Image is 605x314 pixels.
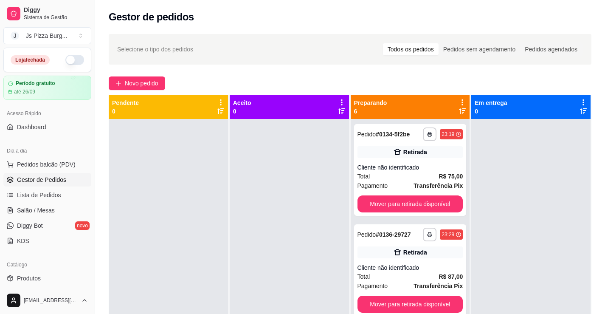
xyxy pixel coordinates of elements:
span: Produtos [17,274,41,283]
strong: # 0136-29727 [376,231,411,238]
div: Todos os pedidos [383,43,439,55]
span: Diggy [24,6,88,14]
div: Dia a dia [3,144,91,158]
article: Período gratuito [16,80,55,87]
button: Select a team [3,27,91,44]
p: 0 [475,107,507,116]
a: Gestor de Pedidos [3,173,91,187]
button: Pedidos balcão (PDV) [3,158,91,171]
div: Retirada [403,248,427,257]
a: Lista de Pedidos [3,188,91,202]
div: Loja fechada [11,55,50,65]
div: Retirada [403,148,427,156]
div: Cliente não identificado [357,163,463,172]
div: Acesso Rápido [3,107,91,120]
span: Pagamento [357,181,388,190]
p: Aceito [233,99,251,107]
div: Cliente não identificado [357,263,463,272]
p: Pendente [112,99,139,107]
span: plus [115,80,121,86]
button: Alterar Status [65,55,84,65]
p: 0 [233,107,251,116]
a: Produtos [3,272,91,285]
span: Total [357,172,370,181]
a: Salão / Mesas [3,204,91,217]
h2: Gestor de pedidos [109,10,194,24]
div: 23:19 [442,131,454,138]
span: Pedido [357,231,376,238]
strong: R$ 87,00 [439,273,463,280]
span: KDS [17,237,29,245]
span: Salão / Mesas [17,206,55,215]
span: Sistema de Gestão [24,14,88,21]
span: J [11,31,19,40]
span: Dashboard [17,123,46,131]
span: Pedido [357,131,376,138]
div: Pedidos sem agendamento [439,43,520,55]
button: Novo pedido [109,76,165,90]
strong: # 0134-5f2be [376,131,410,138]
button: [EMAIL_ADDRESS][DOMAIN_NAME] [3,290,91,311]
a: Período gratuitoaté 26/09 [3,76,91,100]
span: Novo pedido [125,79,158,88]
span: Pagamento [357,281,388,291]
div: 23:29 [442,231,454,238]
span: Selecione o tipo dos pedidos [117,45,193,54]
p: Preparando [354,99,387,107]
p: Em entrega [475,99,507,107]
strong: Transferência Pix [414,283,463,289]
div: Catálogo [3,258,91,272]
p: 6 [354,107,387,116]
span: Gestor de Pedidos [17,175,66,184]
div: Pedidos agendados [520,43,582,55]
a: DiggySistema de Gestão [3,3,91,24]
button: Mover para retirada disponível [357,195,463,212]
span: Total [357,272,370,281]
button: Mover para retirada disponível [357,296,463,313]
strong: R$ 75,00 [439,173,463,180]
strong: Transferência Pix [414,182,463,189]
span: Lista de Pedidos [17,191,61,199]
span: [EMAIL_ADDRESS][DOMAIN_NAME] [24,297,78,304]
span: Pedidos balcão (PDV) [17,160,76,169]
a: KDS [3,234,91,248]
article: até 26/09 [14,88,35,95]
div: Js Pizza Burg ... [26,31,67,40]
a: Dashboard [3,120,91,134]
span: Diggy Bot [17,221,43,230]
p: 0 [112,107,139,116]
a: Diggy Botnovo [3,219,91,232]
